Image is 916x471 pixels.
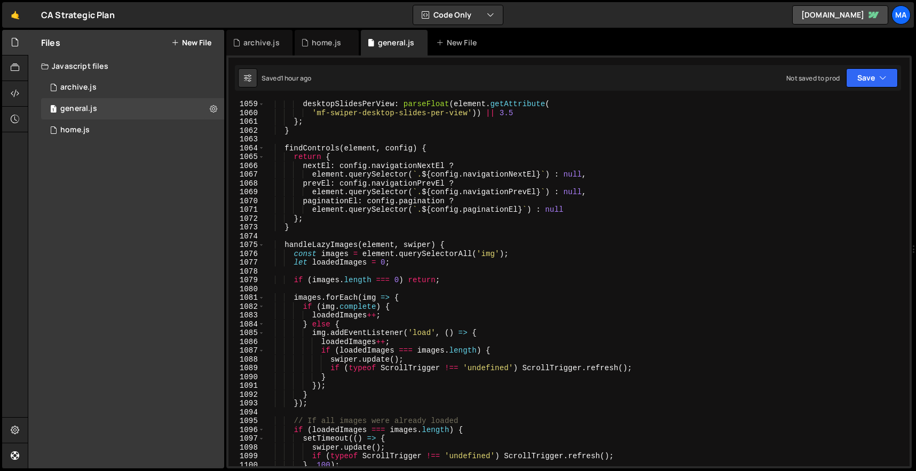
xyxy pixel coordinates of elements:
[228,443,265,452] div: 1098
[228,117,265,126] div: 1061
[436,37,481,48] div: New File
[41,119,224,141] div: 17131/47267.js
[60,104,97,114] div: general.js
[228,373,265,382] div: 1090
[228,452,265,461] div: 1099
[228,109,265,118] div: 1060
[228,293,265,302] div: 1081
[281,74,312,83] div: 1 hour ago
[228,197,265,206] div: 1070
[786,74,840,83] div: Not saved to prod
[228,250,265,259] div: 1076
[228,434,265,443] div: 1097
[891,5,911,25] a: Ma
[228,144,265,153] div: 1064
[228,381,265,390] div: 1091
[228,346,265,355] div: 1087
[228,162,265,171] div: 1066
[228,170,265,179] div: 1067
[792,5,888,25] a: [DOMAIN_NAME]
[846,68,898,87] button: Save
[228,223,265,232] div: 1073
[228,135,265,144] div: 1063
[228,285,265,294] div: 1080
[60,83,97,92] div: archive.js
[228,258,265,267] div: 1077
[228,355,265,364] div: 1088
[228,276,265,285] div: 1079
[228,100,265,109] div: 1059
[228,126,265,135] div: 1062
[228,214,265,223] div: 1072
[228,338,265,347] div: 1086
[28,55,224,77] div: Javascript files
[228,364,265,373] div: 1089
[228,390,265,400] div: 1092
[228,399,265,408] div: 1093
[2,2,28,28] a: 🤙
[312,37,341,48] div: home.js
[60,125,90,135] div: home.js
[171,38,211,47] button: New File
[41,98,224,119] div: 17131/47264.js
[228,408,265,417] div: 1094
[262,74,311,83] div: Saved
[50,106,57,114] span: 1
[413,5,503,25] button: Code Only
[228,267,265,276] div: 1078
[228,205,265,214] div: 1071
[228,426,265,435] div: 1096
[41,77,224,98] div: 17131/47521.js
[228,302,265,312] div: 1082
[228,417,265,426] div: 1095
[41,37,60,49] h2: Files
[228,329,265,338] div: 1085
[228,232,265,241] div: 1074
[228,461,265,470] div: 1100
[228,320,265,329] div: 1084
[228,241,265,250] div: 1075
[228,188,265,197] div: 1069
[228,153,265,162] div: 1065
[41,9,115,21] div: CA Strategic Plan
[228,311,265,320] div: 1083
[243,37,280,48] div: archive.js
[378,37,415,48] div: general.js
[228,179,265,188] div: 1068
